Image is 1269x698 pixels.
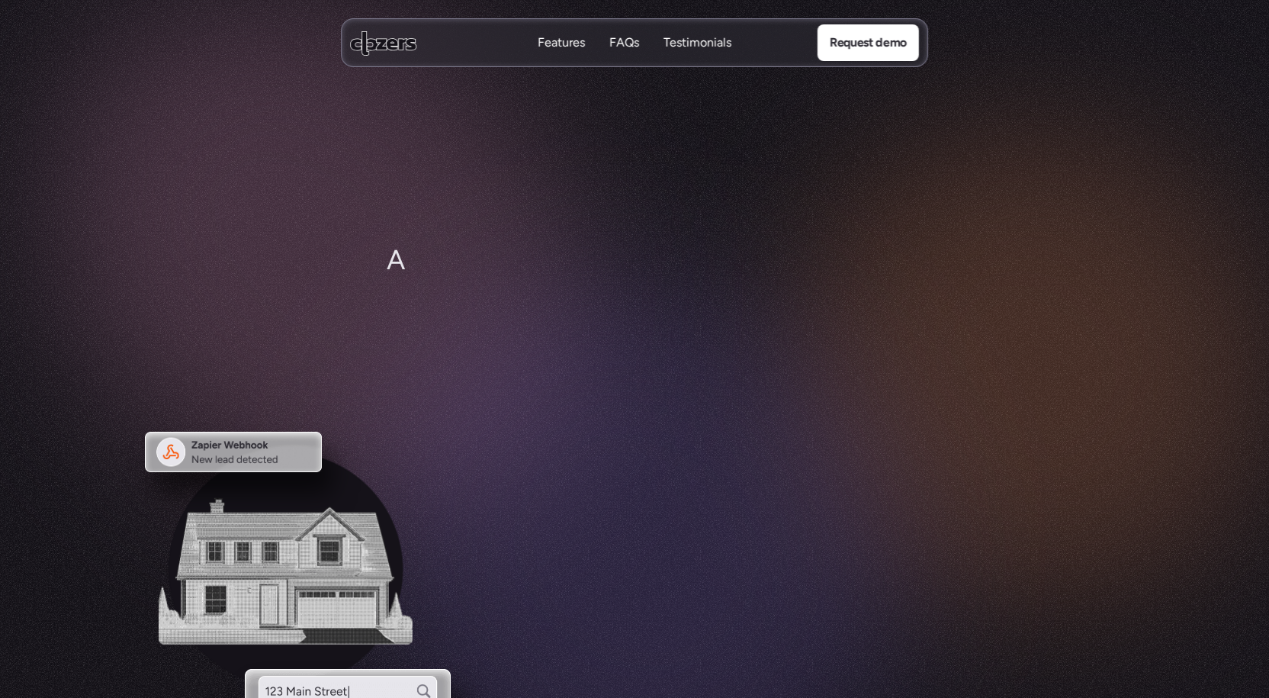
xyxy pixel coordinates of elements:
span: I [405,242,412,279]
span: a [443,242,456,279]
span: f [667,249,676,287]
span: a [496,246,509,284]
span: e [763,249,778,287]
span: . [877,249,882,287]
span: u [677,249,692,287]
span: o [570,249,586,287]
span: t [419,242,429,279]
a: Request demo [818,24,919,61]
h1: Meet Your Comping Co-pilot [428,126,842,240]
p: Book demo [672,312,733,332]
span: r [813,249,821,287]
p: Testimonials [663,34,731,51]
p: Testimonials [663,51,731,68]
p: FAQs [609,34,639,51]
span: d [741,249,757,287]
span: g [645,249,660,287]
span: s [538,249,550,287]
span: i [625,249,630,287]
span: l [832,249,837,287]
span: s [865,249,877,287]
p: Watch video [545,312,612,332]
a: TestimonialsTestimonials [663,34,731,52]
span: f [778,249,787,287]
p: FAQs [609,51,639,68]
span: p [609,249,625,287]
span: n [726,249,741,287]
span: k [510,249,522,287]
span: h [429,242,443,279]
span: s [852,249,864,287]
a: FeaturesFeatures [538,34,585,52]
span: t [821,249,831,287]
span: e [522,249,537,287]
span: m [474,244,496,281]
span: n [692,249,706,287]
span: c [557,249,570,287]
span: f [788,249,797,287]
a: FAQsFAQs [609,34,639,52]
p: Features [538,51,585,68]
span: m [586,249,609,287]
span: A [387,242,404,279]
span: t [457,243,467,280]
p: Request demo [830,33,907,53]
span: n [631,249,645,287]
span: e [837,249,852,287]
span: o [797,249,812,287]
p: Features [538,34,585,51]
a: Book demo [641,304,764,340]
span: a [713,249,726,287]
